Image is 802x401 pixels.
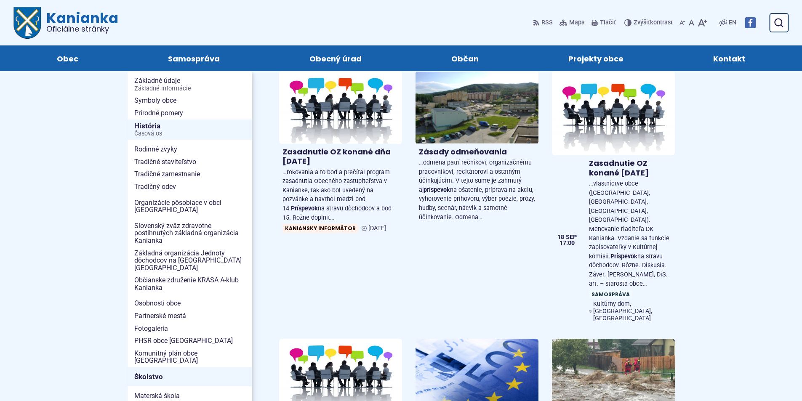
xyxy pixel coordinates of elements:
h4: Zasadnutie OZ konané dňa [DATE] [282,147,399,166]
span: kontrast [634,19,673,27]
span: …vlastníctve obce ([GEOGRAPHIC_DATA], [GEOGRAPHIC_DATA], [GEOGRAPHIC_DATA], [GEOGRAPHIC_DATA]). M... [589,180,669,287]
span: RSS [541,18,553,28]
span: Občan [451,45,479,71]
a: Zasadnutie OZ konané dňa [DATE] …rokovania a to bod a prečítal program zasadnutia Obecného zastup... [279,71,402,236]
a: Tradičné zamestnanie [128,168,252,181]
span: Obec [57,45,78,71]
a: Zasadnutie OZ konané [DATE] …vlastníctve obce ([GEOGRAPHIC_DATA], [GEOGRAPHIC_DATA], [GEOGRAPHIC_... [552,71,675,325]
a: Projekty obce [532,45,660,71]
a: RSS [533,14,554,32]
span: Tradičné staviteľstvo [134,156,245,168]
a: Školstvo [128,367,252,386]
a: Slovenský zväz zdravotne postihnutých základná organizácia Kanianka [128,220,252,247]
span: Základné údaje [134,74,245,94]
span: Kontakt [713,45,745,71]
button: Nastaviť pôvodnú veľkosť písma [687,14,696,32]
span: …odmena patrí rečníkovi, organizačnému pracovníkovi, recitátorovi a ostatným účinkujúcim. V tejto... [419,159,535,221]
span: Obecný úrad [309,45,362,71]
a: Samospráva [131,45,256,71]
span: [DATE] [368,225,386,232]
span: PHSR obce [GEOGRAPHIC_DATA] [134,335,245,347]
span: Tradičný odev [134,181,245,193]
span: Kultúrny dom, [GEOGRAPHIC_DATA], [GEOGRAPHIC_DATA] [593,300,671,322]
button: Zväčšiť veľkosť písma [696,14,709,32]
span: Zvýšiť [634,19,650,26]
a: Kontakt [677,45,782,71]
span: Slovenský zväz zdravotne postihnutých základná organizácia Kanianka [134,220,245,247]
strong: príspevok [424,186,450,194]
a: Základná organizácia Jednoty dôchodcov na [GEOGRAPHIC_DATA] [GEOGRAPHIC_DATA] [128,247,252,274]
span: Mapa [569,18,585,28]
span: Časová os [134,130,245,137]
a: EN [727,18,738,28]
strong: Príspevok [291,205,318,212]
span: 17:00 [557,240,577,246]
a: Prírodné pomery [128,107,252,120]
a: PHSR obce [GEOGRAPHIC_DATA] [128,335,252,347]
a: Obecný úrad [273,45,398,71]
span: Samospráva [168,45,220,71]
a: Partnerské mestá [128,310,252,322]
span: Fotogaléria [134,322,245,335]
a: Tradičný odev [128,181,252,193]
a: Základné údajeZákladné informácie [128,74,252,94]
span: Partnerské mestá [134,310,245,322]
span: sep [566,234,577,240]
a: Obec [20,45,115,71]
a: Komunitný plán obce [GEOGRAPHIC_DATA] [128,347,252,367]
span: Tradičné zamestnanie [134,168,245,181]
h4: Zásady odmeňovania [419,147,535,157]
h4: Zasadnutie OZ konané [DATE] [589,159,671,178]
span: Základná organizácia Jednoty dôchodcov na [GEOGRAPHIC_DATA] [GEOGRAPHIC_DATA] [134,247,245,274]
a: Rodinné zvyky [128,143,252,156]
a: Osobnosti obce [128,297,252,310]
a: Fotogaléria [128,322,252,335]
a: Zásady odmeňovania …odmena patrí rečníkovi, organizačnému pracovníkovi, recitátorovi a ostatným ú... [416,71,538,225]
a: Logo Kanianka, prejsť na domovskú stránku. [13,7,118,39]
span: Kanianka [41,11,118,33]
span: Samospráva [589,290,632,299]
span: Organizácie pôsobiace v obci [GEOGRAPHIC_DATA] [134,197,245,216]
a: Tradičné staviteľstvo [128,156,252,168]
span: Školstvo [134,370,245,383]
span: …rokovania a to bod a prečítal program zasadnutia Obecného zastupiteľstva v Kanianke, tak ako bol... [282,169,392,221]
strong: Príspevok [610,253,637,260]
span: Osobnosti obce [134,297,245,310]
span: Symboly obce [134,94,245,107]
span: Prírodné pomery [134,107,245,120]
a: Mapa [558,14,586,32]
img: Prejsť na Facebook stránku [745,17,756,28]
span: Oficiálne stránky [46,25,118,33]
a: HistóriaČasová os [128,120,252,140]
span: Projekty obce [568,45,623,71]
span: Komunitný plán obce [GEOGRAPHIC_DATA] [134,347,245,367]
span: Základné informácie [134,85,245,92]
span: Tlačiť [600,19,616,27]
span: Rodinné zvyky [134,143,245,156]
button: Zmenšiť veľkosť písma [678,14,687,32]
span: EN [729,18,736,28]
span: 18 [557,234,564,240]
button: Zvýšiťkontrast [624,14,674,32]
button: Tlačiť [590,14,618,32]
a: Symboly obce [128,94,252,107]
span: História [134,120,245,140]
a: Občianske združenie KRASA A-klub Kanianka [128,274,252,294]
a: Občan [415,45,515,71]
img: Prejsť na domovskú stránku [13,7,41,39]
a: Organizácie pôsobiace v obci [GEOGRAPHIC_DATA] [128,197,252,216]
span: Občianske združenie KRASA A-klub Kanianka [134,274,245,294]
span: Kaniansky informátor [282,224,358,233]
